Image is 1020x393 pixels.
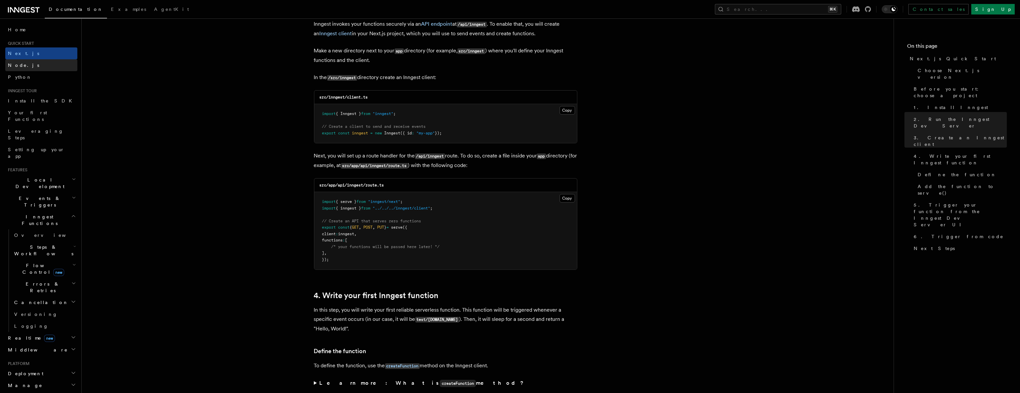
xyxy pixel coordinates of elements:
[345,238,348,242] span: [
[368,199,401,204] span: "inngest/next"
[911,132,1007,150] a: 3. Create an Inngest client
[322,131,336,135] span: export
[5,347,68,353] span: Middleware
[314,291,439,300] a: 4. Write your first Inngest function
[5,144,77,162] a: Setting up your app
[322,257,329,262] span: });
[5,370,43,377] span: Deployment
[537,154,546,159] code: app
[5,71,77,83] a: Python
[320,30,352,37] a: Inngest client
[14,312,58,317] span: Versioning
[918,171,996,178] span: Define the function
[322,206,336,211] span: import
[361,206,371,211] span: from
[435,131,442,135] span: });
[8,128,64,140] span: Leveraging Steps
[911,101,1007,113] a: 1. Install Inngest
[385,363,420,369] code: createFunction
[357,199,366,204] span: from
[911,242,1007,254] a: Next Steps
[107,2,150,18] a: Examples
[395,48,404,54] code: app
[12,260,77,278] button: Flow Controlnew
[5,167,27,173] span: Features
[914,104,988,111] span: 1. Install Inngest
[314,361,577,371] p: To define the function, use the method on the Inngest client.
[8,147,65,159] span: Setting up your app
[314,347,366,356] a: Define the function
[5,368,77,379] button: Deployment
[5,344,77,356] button: Middleware
[401,131,412,135] span: ({ id
[915,181,1007,199] a: Add the function to serve()
[322,219,421,223] span: // Create an API that serves zero functions
[907,53,1007,65] a: Next.js Quick Start
[14,323,48,329] span: Logging
[322,232,336,236] span: client
[364,225,373,230] span: POST
[320,95,368,99] code: src/inngest/client.ts
[394,111,396,116] span: ;
[44,335,55,342] span: new
[914,134,1007,148] span: 3. Create an Inngest client
[354,232,357,236] span: ,
[314,73,577,82] p: In the directory create an Inngest client:
[12,244,73,257] span: Steps & Workflows
[5,59,77,71] a: Node.js
[5,41,34,46] span: Quick start
[5,332,77,344] button: Realtimenew
[12,299,68,306] span: Cancellation
[352,131,368,135] span: inngest
[918,67,1007,80] span: Choose Next.js version
[373,206,431,211] span: "../../../inngest/client"
[882,5,898,13] button: Toggle dark mode
[12,262,72,275] span: Flow Control
[314,46,577,65] p: Make a new directory next to your directory (for example, ) where you'll define your Inngest func...
[375,131,382,135] span: new
[415,317,459,323] code: test/[DOMAIN_NAME]
[314,379,577,388] summary: Learn more: What iscreateFunctionmethod?
[8,74,32,80] span: Python
[5,107,77,125] a: Your first Functions
[322,124,426,129] span: // Create a client to send and receive events
[403,225,407,230] span: ({
[322,199,336,204] span: import
[5,174,77,192] button: Local Development
[384,225,387,230] span: }
[336,199,357,204] span: { serve }
[914,233,1004,240] span: 6. Trigger from code
[5,213,71,227] span: Inngest Functions
[5,125,77,144] a: Leveraging Steps
[150,2,193,18] a: AgentKit
[5,382,42,389] span: Manage
[314,151,577,170] p: Next, you will set up a route handler for the route. To do so, create a file inside your director...
[352,225,359,230] span: GET
[361,111,371,116] span: from
[5,379,77,391] button: Manage
[12,320,77,332] a: Logging
[8,51,39,56] span: Next.js
[914,116,1007,129] span: 2. Run the Inngest Dev Server
[8,110,47,122] span: Your first Functions
[910,55,996,62] span: Next.js Quick Start
[915,169,1007,181] a: Define the function
[371,131,373,135] span: =
[5,211,77,229] button: Inngest Functions
[53,269,64,276] span: new
[384,131,401,135] span: Inngest
[971,4,1015,14] a: Sign Up
[8,26,26,33] span: Home
[350,225,352,230] span: {
[320,183,384,187] code: src/app/api/inngest/route.ts
[314,19,577,38] p: Inngest invokes your functions securely via an at . To enable that, you will create an in your Ne...
[5,47,77,59] a: Next.js
[417,131,435,135] span: "my-app"
[336,206,361,211] span: { inngest }
[914,245,955,252] span: Next Steps
[911,199,1007,231] a: 5. Trigger your function from the Inngest Dev Server UI
[319,380,525,386] strong: Learn more: What is method?
[914,153,1007,166] span: 4. Write your first Inngest function
[415,154,445,159] code: /api/inngest
[401,199,403,204] span: ;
